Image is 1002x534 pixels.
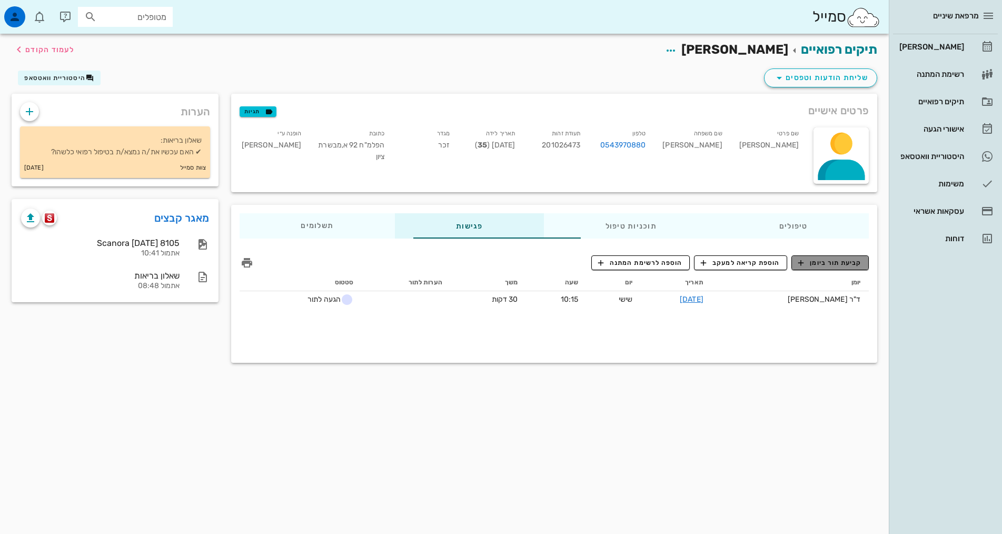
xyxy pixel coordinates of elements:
[897,97,964,106] div: תיקים רפואיים
[42,211,57,225] button: scanora logo
[12,94,219,124] div: הערות
[897,234,964,243] div: דוחות
[681,42,788,57] span: [PERSON_NAME]
[600,140,646,151] a: 0543970880
[731,125,807,169] div: [PERSON_NAME]
[718,213,869,239] div: טיפולים
[694,255,787,270] button: הוספת קריאה למעקב
[393,125,458,169] div: זכר
[893,62,998,87] a: רשימת המתנה
[301,293,353,306] span: הגעה לתור
[791,255,869,270] button: קביעת תור ביומן
[893,226,998,251] a: דוחות
[773,72,868,84] span: שליחת הודעות וטפסים
[45,213,55,223] img: scanora logo
[893,116,998,142] a: אישורי הגעה
[851,279,860,286] span: יומן
[933,11,979,21] span: מרפאת שיניים
[897,70,964,78] div: רשימת המתנה
[798,258,861,268] span: קביעת תור ביומן
[801,42,877,57] a: תיקים רפואיים
[492,295,518,304] span: 30 דקות
[409,279,442,286] span: הערות לתור
[505,279,518,286] span: משך
[24,74,85,82] span: היסטוריית וואטסאפ
[701,258,780,268] span: הוספת קריאה למעקב
[897,152,964,161] div: היסטוריית וואטסאפ
[808,102,869,119] span: פרטים אישיים
[685,279,703,286] span: תאריך
[591,255,690,270] button: הוספה לרשימת המתנה
[244,107,272,116] span: תגיות
[561,295,579,304] span: 10:15
[486,130,515,137] small: תאריך לידה
[720,294,860,305] div: ד"ר [PERSON_NAME]
[544,213,718,239] div: תוכניות טיפול
[542,141,580,150] span: 201026473
[478,141,487,150] strong: 35
[21,249,180,258] div: אתמול 10:41
[21,271,180,281] div: שאלון בריאות
[565,279,578,286] span: שעה
[897,207,964,215] div: עסקאות אשראי
[893,34,998,60] a: [PERSON_NAME]
[233,125,310,169] div: [PERSON_NAME]
[777,130,799,137] small: שם פרטי
[342,141,384,150] span: הפלמ"ח 92 א
[694,130,722,137] small: שם משפחה
[395,213,544,239] div: פגישות
[893,199,998,224] a: עסקאות אשראי
[451,274,527,291] th: משך
[526,274,587,291] th: שעה
[712,274,869,291] th: יומן
[301,222,333,230] span: תשלומים
[897,180,964,188] div: משימות
[812,6,880,28] div: סמייל
[13,40,74,59] button: לעמוד הקודם
[18,71,101,85] button: היסטוריית וואטסאפ
[24,162,44,174] small: [DATE]
[21,238,180,248] div: Scanora [DATE] 8105
[764,68,877,87] button: שליחת הודעות וטפסים
[897,125,964,133] div: אישורי הגעה
[893,144,998,169] a: תגהיסטוריית וואטסאפ
[846,7,880,28] img: SmileCloud logo
[21,282,180,291] div: אתמול 08:48
[28,135,202,158] p: שאלון בריאות: ✔ האם עכשיו את/ה נמצא/ת בטיפול רפואי כלשהו?
[654,125,730,169] div: [PERSON_NAME]
[31,8,37,15] span: תג
[240,106,276,117] button: תגיות
[680,295,703,304] a: [DATE]
[240,274,362,291] th: סטטוס
[180,162,206,174] small: צוות סמייל
[369,130,385,137] small: כתובת
[632,130,646,137] small: טלפון
[552,130,580,137] small: תעודת זהות
[595,294,632,305] div: שישי
[277,130,301,137] small: הופנה ע״י
[598,258,682,268] span: הוספה לרשימת המתנה
[893,89,998,114] a: תיקים רפואיים
[587,274,641,291] th: יום
[318,141,384,161] span: מבשרת ציון
[154,210,210,226] a: מאגר קבצים
[362,274,451,291] th: הערות לתור
[335,279,354,286] span: סטטוס
[893,171,998,196] a: משימות
[437,130,450,137] small: מגדר
[641,274,712,291] th: תאריך
[475,141,515,150] span: [DATE] ( )
[25,45,74,54] span: לעמוד הקודם
[625,279,632,286] span: יום
[897,43,964,51] div: [PERSON_NAME]
[342,141,343,150] span: ,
